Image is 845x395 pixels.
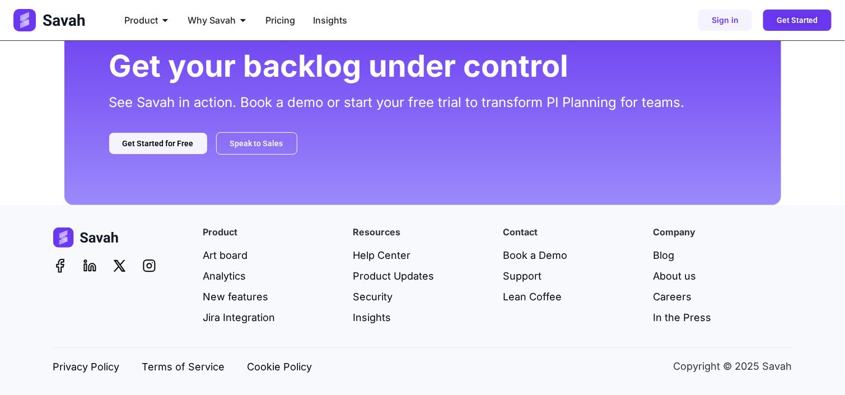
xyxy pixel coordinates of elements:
[265,13,295,27] a: Pricing
[503,227,642,236] h4: Contact
[503,248,642,263] a: Book a Demo
[203,248,248,263] span: Art board
[109,92,736,113] p: See Savah in action. Book a demo or start your free trial to transform PI Planning for teams.
[503,289,562,304] span: Lean Coffee
[188,13,236,27] span: Why Savah
[203,268,246,284] span: Analytics
[203,289,269,304] span: New features
[674,361,792,371] p: Copyright © 2025 Savah
[653,268,697,284] span: About us
[203,310,342,325] a: Jira Integration
[53,359,120,374] a: Privacy Policy
[203,289,342,304] a: New features
[503,289,642,304] a: Lean Coffee
[353,289,492,304] a: Security
[115,9,538,31] div: Menu Toggle
[353,268,492,284] a: Product Updates
[109,51,736,81] h2: Get your backlog under control
[353,310,492,325] a: Insights
[503,248,568,263] span: Book a Demo
[653,310,792,325] a: In the Press
[789,341,845,395] iframe: Chat Widget
[653,248,792,263] a: Blog
[653,289,692,304] span: Careers
[353,248,492,263] a: Help Center
[353,227,492,236] h4: Resources
[653,268,792,284] a: About us
[230,140,283,147] span: Speak to Sales
[203,268,342,284] a: Analytics
[653,289,792,304] a: Careers
[503,268,542,284] span: Support
[142,359,225,374] a: Terms of Service
[653,310,712,325] span: In the Press
[353,268,435,284] span: Product Updates
[203,248,342,263] a: Art board
[353,310,391,325] span: Insights
[203,310,276,325] span: Jira Integration
[124,13,158,27] span: Product
[109,133,207,154] a: Get Started for Free
[712,16,739,24] span: Sign in
[353,248,411,263] span: Help Center
[203,227,342,236] h4: Product
[313,13,347,27] a: Insights
[123,140,194,147] span: Get Started for Free
[216,132,297,155] a: Speak to Sales
[503,268,642,284] a: Support
[698,10,752,31] a: Sign in
[763,10,832,31] a: Get Started
[13,9,87,31] img: Logo (2)
[115,9,538,31] nav: Menu
[653,227,792,236] h4: Company
[248,359,312,374] span: Cookie Policy
[353,289,393,304] span: Security
[653,248,675,263] span: Blog
[777,16,818,24] span: Get Started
